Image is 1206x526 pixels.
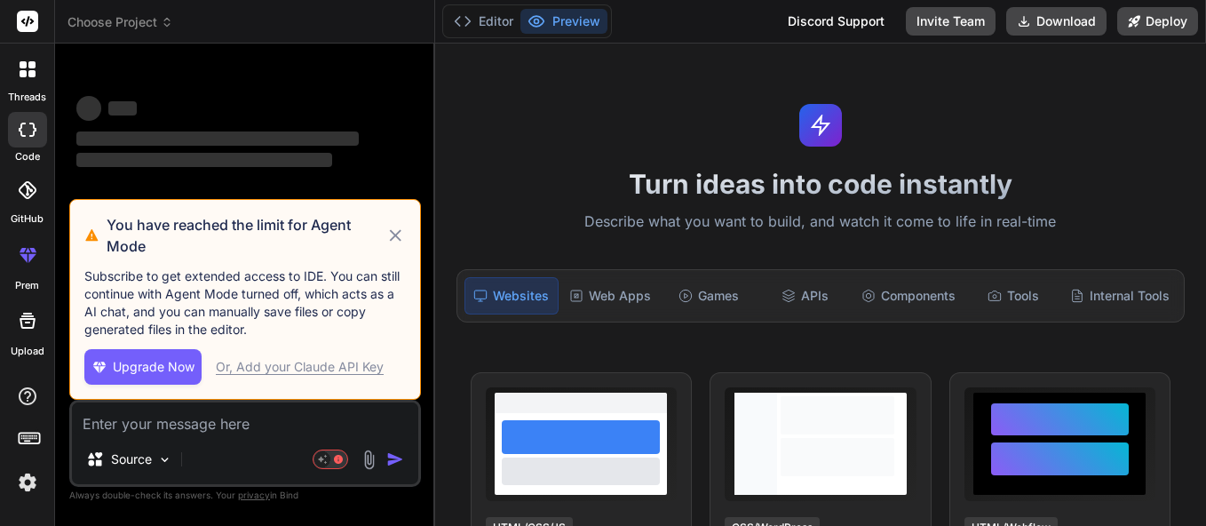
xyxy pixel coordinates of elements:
span: ‌ [76,96,101,121]
span: ‌ [108,101,137,116]
label: GitHub [11,211,44,227]
span: ‌ [76,153,332,167]
p: Subscribe to get extended access to IDE. You can still continue with Agent Mode turned off, which... [84,267,406,339]
span: Upgrade Now [113,358,194,376]
button: Invite Team [906,7,996,36]
img: icon [386,450,404,468]
div: Or, Add your Claude API Key [216,358,384,376]
p: Always double-check its answers. Your in Bind [69,487,421,504]
div: Discord Support [777,7,895,36]
div: Games [662,277,755,315]
div: Components [854,277,963,315]
button: Download [1006,7,1107,36]
img: settings [12,467,43,498]
button: Editor [447,9,520,34]
div: Internal Tools [1063,277,1177,315]
img: Pick Models [157,452,172,467]
img: attachment [359,450,379,470]
h3: You have reached the limit for Agent Mode [107,214,385,257]
button: Deploy [1117,7,1198,36]
div: APIs [758,277,852,315]
span: Choose Project [67,13,173,31]
p: Source [111,450,152,468]
span: privacy [238,490,270,500]
label: code [15,149,40,164]
button: Preview [520,9,607,34]
div: Tools [966,277,1059,315]
div: Websites [464,277,559,315]
p: Describe what you want to build, and watch it come to life in real-time [446,211,1195,234]
div: Web Apps [562,277,658,315]
label: Upload [11,344,44,359]
label: threads [8,90,46,105]
span: ‌ [76,131,359,146]
label: prem [15,278,39,293]
button: Upgrade Now [84,349,202,385]
h1: Turn ideas into code instantly [446,168,1195,200]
